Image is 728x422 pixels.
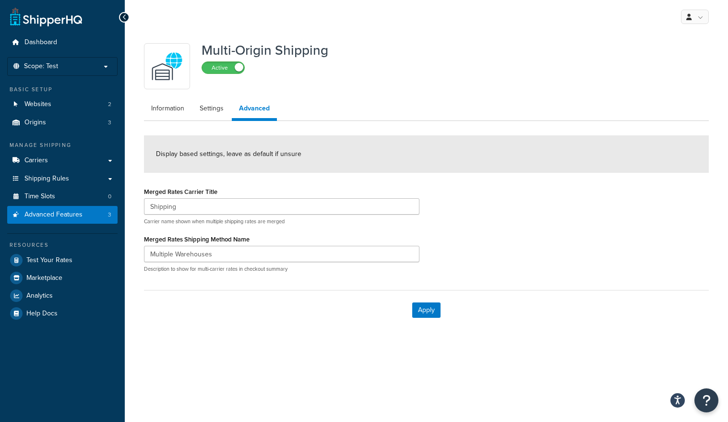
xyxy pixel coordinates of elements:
span: Dashboard [24,38,57,47]
span: Help Docs [26,310,58,318]
a: Advanced [232,99,277,121]
div: Manage Shipping [7,141,118,149]
img: WatD5o0RtDAAAAAElFTkSuQmCC [150,49,184,83]
span: Marketplace [26,274,62,282]
label: Merged Rates Shipping Method Name [144,236,250,243]
p: Carrier name shown when multiple shipping rates are merged [144,218,419,225]
a: Origins3 [7,114,118,132]
span: Websites [24,100,51,109]
a: Marketplace [7,269,118,287]
a: Help Docs [7,305,118,322]
span: 2 [108,100,111,109]
div: Resources [7,241,118,249]
a: Test Your Rates [7,252,118,269]
button: Open Resource Center [694,388,718,412]
li: Advanced Features [7,206,118,224]
span: Carriers [24,157,48,165]
a: Carriers [7,152,118,169]
h1: Multi-Origin Shipping [202,43,328,58]
span: Test Your Rates [26,256,72,265]
p: Description to show for multi-carrier rates in checkout summary [144,265,419,273]
a: Information [144,99,191,118]
label: Active [202,62,244,73]
span: Analytics [26,292,53,300]
a: Time Slots0 [7,188,118,205]
a: Analytics [7,287,118,304]
span: Shipping Rules [24,175,69,183]
span: Advanced Features [24,211,83,219]
a: Advanced Features3 [7,206,118,224]
li: Websites [7,96,118,113]
span: Scope: Test [24,62,58,71]
li: Origins [7,114,118,132]
span: 3 [108,211,111,219]
a: Websites2 [7,96,118,113]
li: Time Slots [7,188,118,205]
span: 3 [108,119,111,127]
a: Dashboard [7,34,118,51]
span: 0 [108,193,111,201]
button: Apply [412,302,441,318]
span: Display based settings, leave as default if unsure [156,149,301,159]
span: Origins [24,119,46,127]
span: Time Slots [24,193,55,201]
div: Basic Setup [7,85,118,94]
a: Settings [192,99,231,118]
a: Shipping Rules [7,170,118,188]
label: Merged Rates Carrier Title [144,188,217,195]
